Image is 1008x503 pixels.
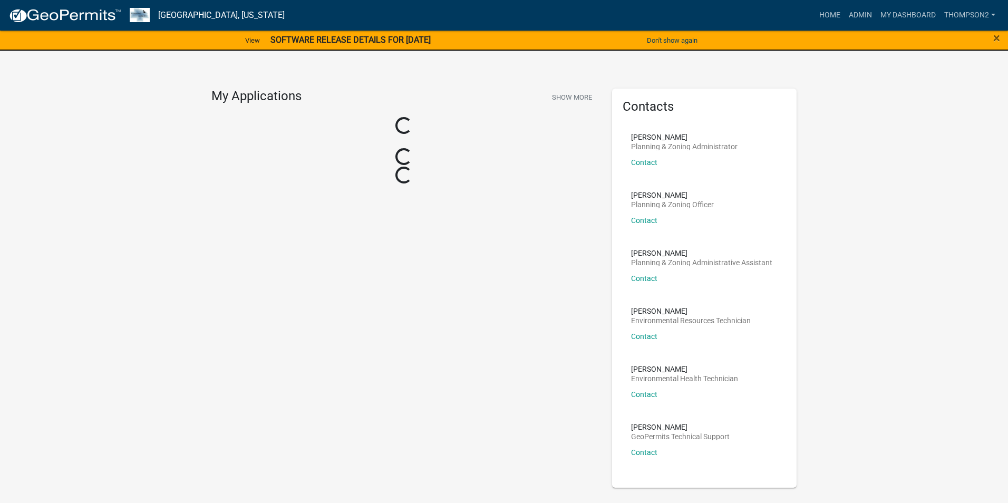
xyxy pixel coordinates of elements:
p: Environmental Resources Technician [631,317,751,324]
a: Contact [631,216,657,225]
a: Contact [631,332,657,341]
p: [PERSON_NAME] [631,307,751,315]
a: View [241,32,264,49]
p: [PERSON_NAME] [631,191,714,199]
a: My Dashboard [876,5,940,25]
p: Planning & Zoning Administrative Assistant [631,259,772,266]
button: Close [993,32,1000,44]
button: Don't show again [643,32,702,49]
span: × [993,31,1000,45]
a: Contact [631,158,657,167]
h4: My Applications [211,89,302,104]
p: Planning & Zoning Administrator [631,143,738,150]
img: Wabasha County, Minnesota [130,8,150,22]
p: Planning & Zoning Officer [631,201,714,208]
p: [PERSON_NAME] [631,365,738,373]
a: Contact [631,448,657,457]
a: Contact [631,390,657,399]
a: Home [815,5,845,25]
button: Show More [548,89,596,106]
strong: SOFTWARE RELEASE DETAILS FOR [DATE] [270,35,431,45]
p: [PERSON_NAME] [631,423,730,431]
a: [GEOGRAPHIC_DATA], [US_STATE] [158,6,285,24]
h5: Contacts [623,99,786,114]
p: [PERSON_NAME] [631,249,772,257]
p: [PERSON_NAME] [631,133,738,141]
a: Contact [631,274,657,283]
p: GeoPermits Technical Support [631,433,730,440]
a: Thompson2 [940,5,1000,25]
a: Admin [845,5,876,25]
p: Environmental Health Technician [631,375,738,382]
